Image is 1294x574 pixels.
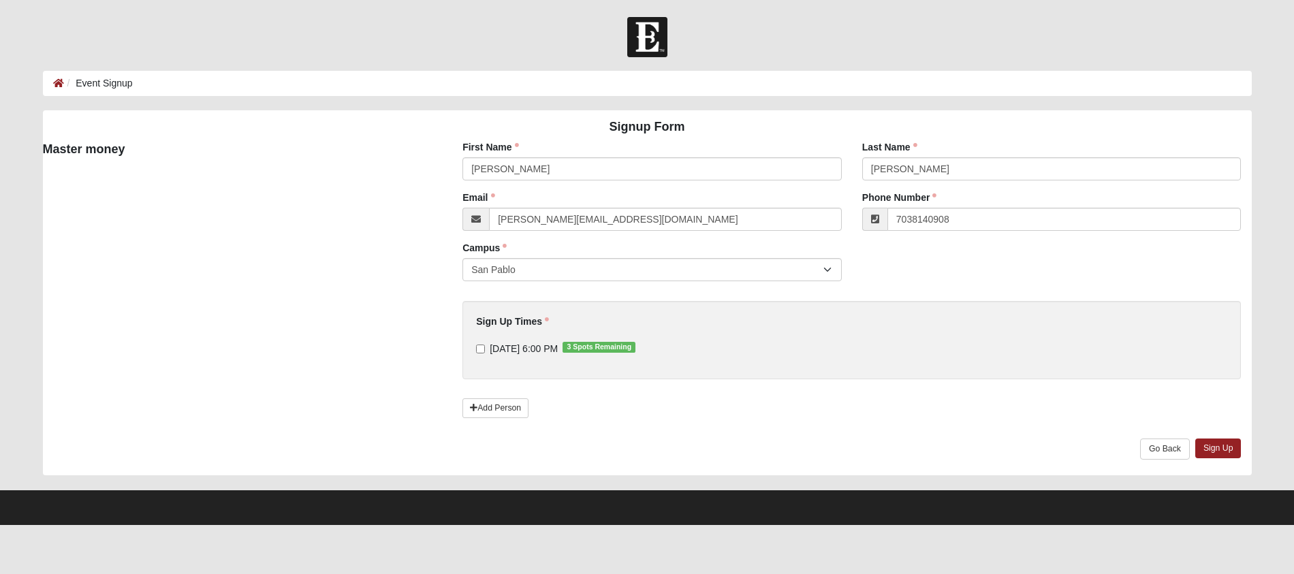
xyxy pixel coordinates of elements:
span: 3 Spots Remaining [563,342,635,353]
li: Event Signup [64,76,133,91]
a: Sign Up [1195,439,1242,458]
label: First Name [462,140,518,154]
label: Campus [462,241,507,255]
strong: Master money [43,142,125,156]
input: [DATE] 6:00 PM3 Spots Remaining [476,345,485,353]
label: Phone Number [862,191,937,204]
h4: Signup Form [43,120,1252,135]
span: [DATE] 6:00 PM [490,343,558,354]
label: Sign Up Times [476,315,549,328]
label: Email [462,191,494,204]
img: Church of Eleven22 Logo [627,17,667,57]
label: Last Name [862,140,917,154]
a: Add Person [462,398,528,418]
a: Go Back [1140,439,1190,460]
